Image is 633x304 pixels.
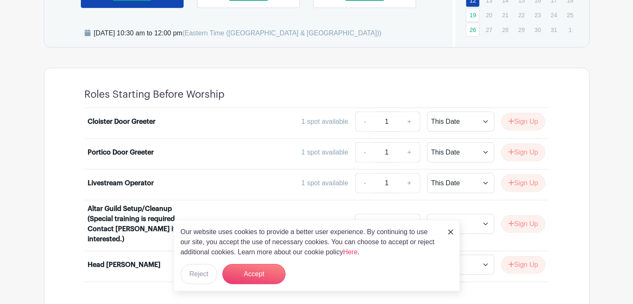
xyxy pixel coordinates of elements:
[498,8,512,21] p: 21
[501,256,545,274] button: Sign Up
[302,147,348,157] div: 1 spot available
[399,173,420,193] a: +
[355,112,374,132] a: -
[482,8,496,21] p: 20
[302,117,348,127] div: 1 spot available
[355,142,374,163] a: -
[85,88,225,101] h4: Roles Starting Before Worship
[88,260,161,270] div: Head [PERSON_NAME]
[501,215,545,233] button: Sign Up
[222,264,286,284] button: Accept
[498,23,512,36] p: 28
[501,113,545,131] button: Sign Up
[88,117,156,127] div: Cloister Door Greeter
[563,23,577,36] p: 1
[531,8,545,21] p: 23
[94,28,382,38] div: [DATE] 10:30 am to 12:00 pm
[563,8,577,21] p: 25
[88,147,154,157] div: Portico Door Greeter
[302,178,348,188] div: 1 spot available
[448,229,453,235] img: close_button-5f87c8562297e5c2d7936805f587ecaba9071eb48480494691a3f1689db116b3.svg
[399,112,420,132] a: +
[501,174,545,192] button: Sign Up
[515,23,529,36] p: 29
[466,23,480,37] a: 26
[482,23,496,36] p: 27
[88,204,192,244] div: Altar Guild Setup/Cleanup (Special training is required. Contact [PERSON_NAME] if interested.)
[515,8,529,21] p: 22
[343,248,358,256] a: Here
[399,214,420,234] a: +
[355,214,374,234] a: -
[355,173,374,193] a: -
[547,23,561,36] p: 31
[302,219,348,229] div: 1 spot available
[181,264,217,284] button: Reject
[531,23,545,36] p: 30
[501,144,545,161] button: Sign Up
[88,178,154,188] div: Livestream Operator
[181,227,439,257] p: Our website uses cookies to provide a better user experience. By continuing to use our site, you ...
[466,8,480,22] a: 19
[399,142,420,163] a: +
[547,8,561,21] p: 24
[182,29,382,37] span: (Eastern Time ([GEOGRAPHIC_DATA] & [GEOGRAPHIC_DATA]))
